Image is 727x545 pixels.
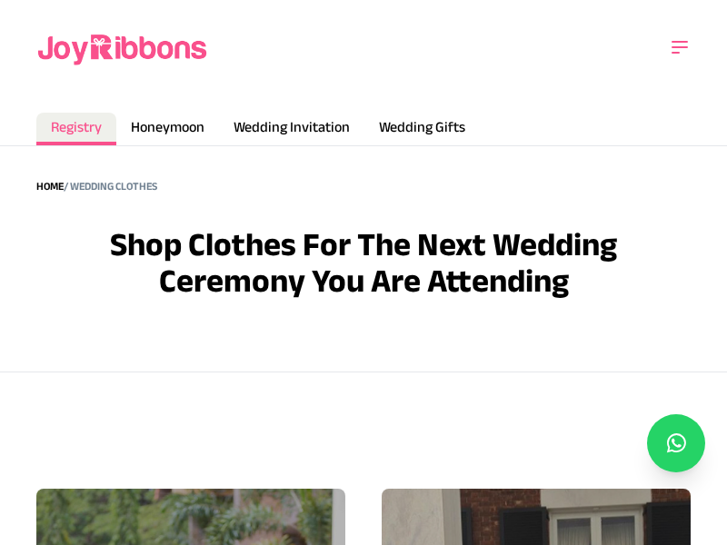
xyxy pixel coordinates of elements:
[73,226,654,299] h3: Shop clothes for the next wedding ceremony you are attending
[379,119,465,134] span: Wedding Gifts
[51,119,102,134] span: Registry
[116,113,219,145] a: Honeymoon
[36,18,211,76] img: joyribbons logo
[64,179,157,193] div: / Wedding Clothes
[36,180,64,192] a: Home
[364,113,480,145] a: Wedding Gifts
[36,113,116,145] a: Registry
[219,113,364,145] a: Wedding Invitation
[131,119,204,134] span: Honeymoon
[234,119,350,134] span: Wedding Invitation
